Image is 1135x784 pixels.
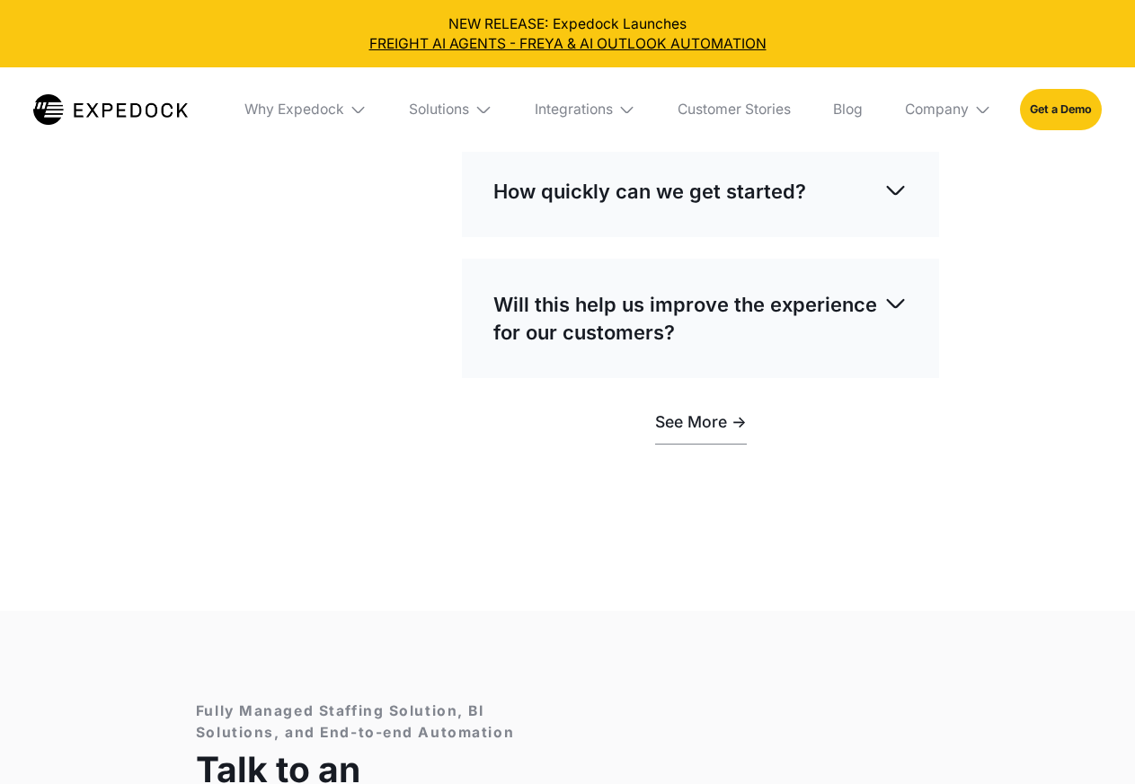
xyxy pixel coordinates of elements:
[493,178,806,206] p: How quickly can we get started?
[493,291,883,348] p: Will this help us improve the experience for our customers?
[655,400,747,445] a: See More ->
[819,67,876,152] a: Blog
[663,67,804,152] a: Customer Stories
[535,101,613,119] div: Integrations
[905,101,969,119] div: Company
[14,34,1122,54] a: FREIGHT AI AGENTS - FREYA & AI OUTLOOK AUTOMATION
[14,14,1122,54] div: NEW RELEASE: Expedock Launches
[244,101,344,119] div: Why Expedock
[1020,89,1102,129] a: Get a Demo
[196,700,563,743] div: Fully Managed Staffing Solution, BI Solutions, and End-to-end Automation
[409,101,469,119] div: Solutions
